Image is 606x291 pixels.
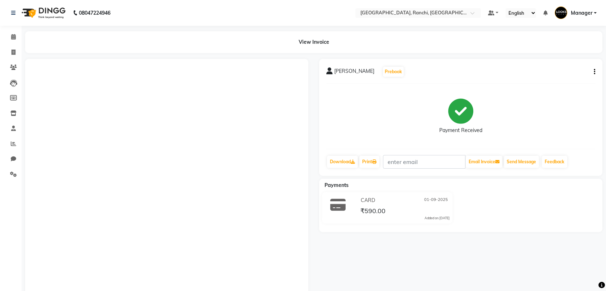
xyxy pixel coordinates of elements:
[466,156,502,168] button: Email Invoice
[383,67,404,77] button: Prebook
[571,9,592,17] span: Manager
[325,182,349,188] span: Payments
[439,127,482,134] div: Payment Received
[425,216,450,221] div: Added on [DATE]
[359,156,379,168] a: Print
[383,155,465,169] input: enter email
[555,6,567,19] img: Manager
[542,156,567,168] a: Feedback
[360,207,385,217] span: ₹590.00
[25,31,602,53] div: View Invoice
[79,3,110,23] b: 08047224946
[334,67,374,78] span: [PERSON_NAME]
[504,156,539,168] button: Send Message
[361,197,375,204] span: CARD
[327,156,358,168] a: Download
[424,197,448,204] span: 01-09-2025
[18,3,67,23] img: logo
